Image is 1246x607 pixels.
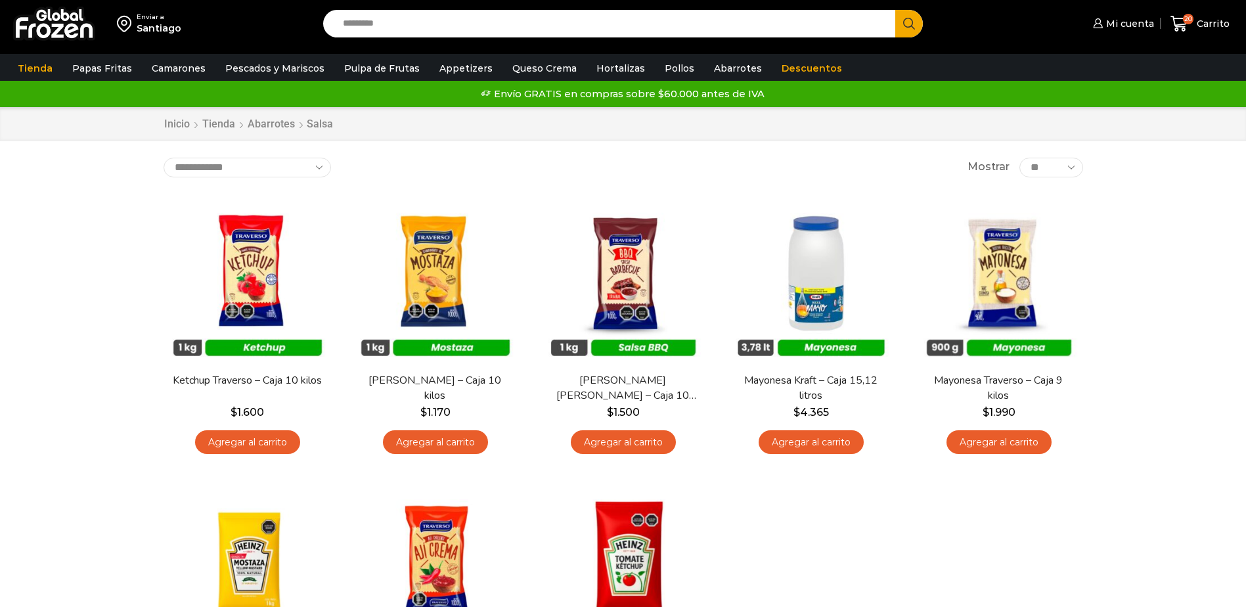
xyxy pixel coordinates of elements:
bdi: 4.365 [793,406,829,418]
bdi: 1.500 [607,406,640,418]
span: $ [793,406,800,418]
a: Mi cuenta [1090,11,1154,37]
a: Queso Crema [506,56,583,81]
span: $ [607,406,613,418]
a: Abarrotes [707,56,768,81]
span: Carrito [1193,17,1230,30]
span: 20 [1183,14,1193,24]
a: Agregar al carrito: “Mayonesa Kraft - Caja 15,12 litros” [759,430,864,455]
bdi: 1.170 [420,406,451,418]
a: Tienda [11,56,59,81]
img: address-field-icon.svg [117,12,137,35]
a: Camarones [145,56,212,81]
a: 20 Carrito [1167,9,1233,39]
a: Descuentos [775,56,849,81]
span: Mostrar [968,160,1010,175]
h1: Salsa [307,118,333,130]
div: Enviar a [137,12,181,22]
a: Ketchup Traverso – Caja 10 kilos [171,373,323,388]
bdi: 1.990 [983,406,1015,418]
a: Tienda [202,117,236,132]
a: Hortalizas [590,56,652,81]
select: Pedido de la tienda [164,158,331,177]
bdi: 1.600 [231,406,264,418]
a: Mayonesa Kraft – Caja 15,12 litros [735,373,886,403]
a: Papas Fritas [66,56,139,81]
a: Inicio [164,117,190,132]
a: Agregar al carrito: “Mostaza Traverso - Caja 10 kilos” [383,430,488,455]
a: Appetizers [433,56,499,81]
a: Agregar al carrito: “Mayonesa Traverso - Caja 9 kilos” [946,430,1052,455]
a: [PERSON_NAME] – Caja 10 kilos [359,373,510,403]
button: Search button [895,10,923,37]
span: $ [983,406,989,418]
span: $ [420,406,427,418]
a: Abarrotes [247,117,296,132]
a: Pollos [658,56,701,81]
a: Agregar al carrito: “Ketchup Traverso - Caja 10 kilos” [195,430,300,455]
a: Pescados y Mariscos [219,56,331,81]
span: $ [231,406,237,418]
a: Pulpa de Frutas [338,56,426,81]
a: Agregar al carrito: “Salsa Barbacue Traverso - Caja 10 kilos” [571,430,676,455]
a: [PERSON_NAME] [PERSON_NAME] – Caja 10 kilos [547,373,698,403]
span: Mi cuenta [1103,17,1154,30]
div: Santiago [137,22,181,35]
nav: Breadcrumb [164,117,333,132]
a: Mayonesa Traverso – Caja 9 kilos [923,373,1074,403]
